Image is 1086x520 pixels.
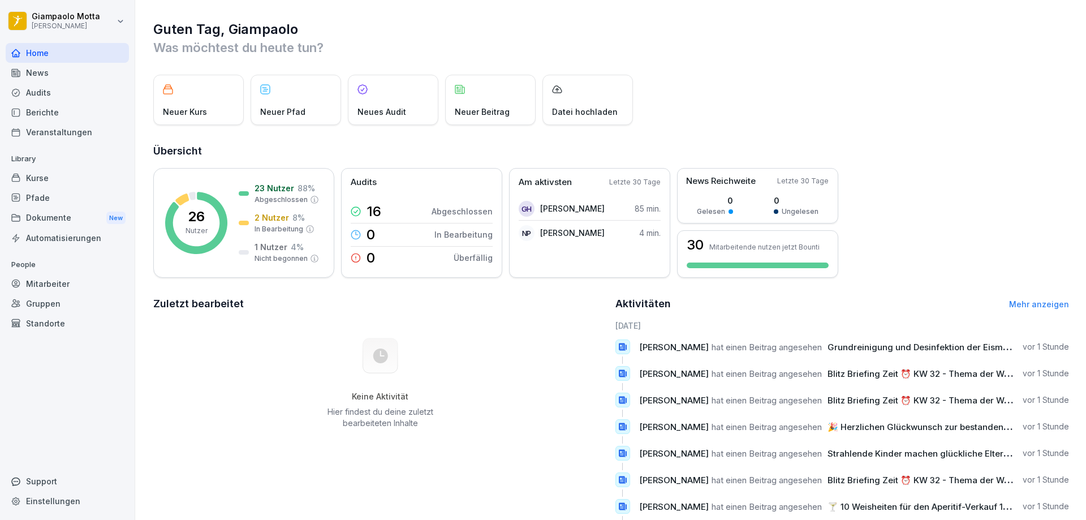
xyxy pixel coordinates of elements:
[1023,501,1069,512] p: vor 1 Stunde
[163,106,207,118] p: Neuer Kurs
[639,448,709,459] span: [PERSON_NAME]
[6,294,129,313] a: Gruppen
[367,205,381,218] p: 16
[6,150,129,168] p: Library
[351,176,377,189] p: Audits
[6,313,129,333] a: Standorte
[255,195,308,205] p: Abgeschlossen
[6,168,129,188] a: Kurse
[615,296,671,312] h2: Aktivitäten
[519,176,572,189] p: Am aktivsten
[540,203,605,214] p: [PERSON_NAME]
[1023,448,1069,459] p: vor 1 Stunde
[777,176,829,186] p: Letzte 30 Tage
[255,253,308,264] p: Nicht begonnen
[615,320,1070,332] h6: [DATE]
[6,122,129,142] a: Veranstaltungen
[153,20,1069,38] h1: Guten Tag, Giampaolo
[298,182,315,194] p: 88 %
[687,238,704,252] h3: 30
[186,226,208,236] p: Nutzer
[260,106,305,118] p: Neuer Pfad
[1023,394,1069,406] p: vor 1 Stunde
[639,501,709,512] span: [PERSON_NAME]
[6,208,129,229] div: Dokumente
[188,210,205,224] p: 26
[709,243,820,251] p: Mitarbeitende nutzen jetzt Bounti
[712,342,822,353] span: hat einen Beitrag angesehen
[357,106,406,118] p: Neues Audit
[255,212,289,224] p: 2 Nutzer
[712,368,822,379] span: hat einen Beitrag angesehen
[1023,421,1069,432] p: vor 1 Stunde
[6,188,129,208] a: Pfade
[774,195,818,207] p: 0
[697,195,733,207] p: 0
[712,475,822,485] span: hat einen Beitrag angesehen
[639,395,709,406] span: [PERSON_NAME]
[1023,368,1069,379] p: vor 1 Stunde
[635,203,661,214] p: 85 min.
[454,252,493,264] p: Überfällig
[1023,341,1069,353] p: vor 1 Stunde
[292,212,305,224] p: 8 %
[6,63,129,83] a: News
[1009,299,1069,309] a: Mehr anzeigen
[153,296,607,312] h2: Zuletzt bearbeitet
[639,227,661,239] p: 4 min.
[6,491,129,511] a: Einstellungen
[697,207,725,217] p: Gelesen
[255,241,287,253] p: 1 Nutzer
[6,43,129,63] a: Home
[153,38,1069,57] p: Was möchtest du heute tun?
[255,182,294,194] p: 23 Nutzer
[6,208,129,229] a: DokumenteNew
[6,471,129,491] div: Support
[712,395,822,406] span: hat einen Beitrag angesehen
[6,228,129,248] a: Automatisierungen
[323,392,437,402] h5: Keine Aktivität
[6,102,129,122] a: Berichte
[639,342,709,353] span: [PERSON_NAME]
[782,207,818,217] p: Ungelesen
[828,368,1055,379] span: Blitz Briefing Zeit ⏰ KW 32 - Thema der Woche: Salate
[367,228,375,242] p: 0
[32,12,100,22] p: Giampaolo Motta
[828,475,1055,485] span: Blitz Briefing Zeit ⏰ KW 32 - Thema der Woche: Salate
[323,406,437,429] p: Hier findest du deine zuletzt bearbeiteten Inhalte
[291,241,304,253] p: 4 %
[434,229,493,240] p: In Bearbeitung
[519,225,535,241] div: NP
[639,475,709,485] span: [PERSON_NAME]
[106,212,126,225] div: New
[519,201,535,217] div: GH
[455,106,510,118] p: Neuer Beitrag
[6,256,129,274] p: People
[6,83,129,102] div: Audits
[712,448,822,459] span: hat einen Beitrag angesehen
[540,227,605,239] p: [PERSON_NAME]
[609,177,661,187] p: Letzte 30 Tage
[639,368,709,379] span: [PERSON_NAME]
[153,143,1069,159] h2: Übersicht
[6,274,129,294] a: Mitarbeiter
[828,395,1055,406] span: Blitz Briefing Zeit ⏰ KW 32 - Thema der Woche: Salate
[712,422,822,432] span: hat einen Beitrag angesehen
[255,224,303,234] p: In Bearbeitung
[367,251,375,265] p: 0
[1023,474,1069,485] p: vor 1 Stunde
[712,501,822,512] span: hat einen Beitrag angesehen
[686,175,756,188] p: News Reichweite
[432,205,493,217] p: Abgeschlossen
